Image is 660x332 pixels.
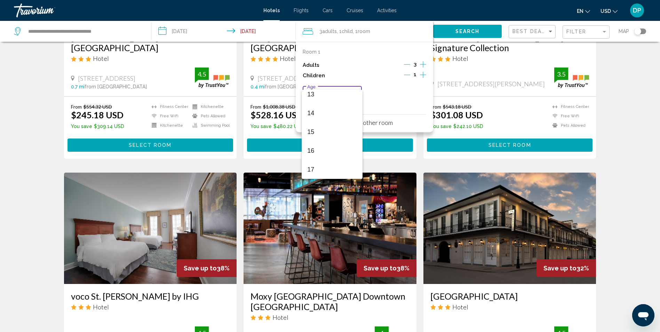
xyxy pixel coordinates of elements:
[307,104,357,122] span: 14
[302,141,363,160] mat-option: 16 years old
[307,85,357,104] span: 13
[632,304,654,326] iframe: Button to launch messaging window
[307,160,357,179] span: 17
[307,141,357,160] span: 16
[302,104,363,122] mat-option: 14 years old
[302,160,363,179] mat-option: 17 years old
[307,122,357,141] span: 15
[302,122,363,141] mat-option: 15 years old
[302,85,363,104] mat-option: 13 years old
